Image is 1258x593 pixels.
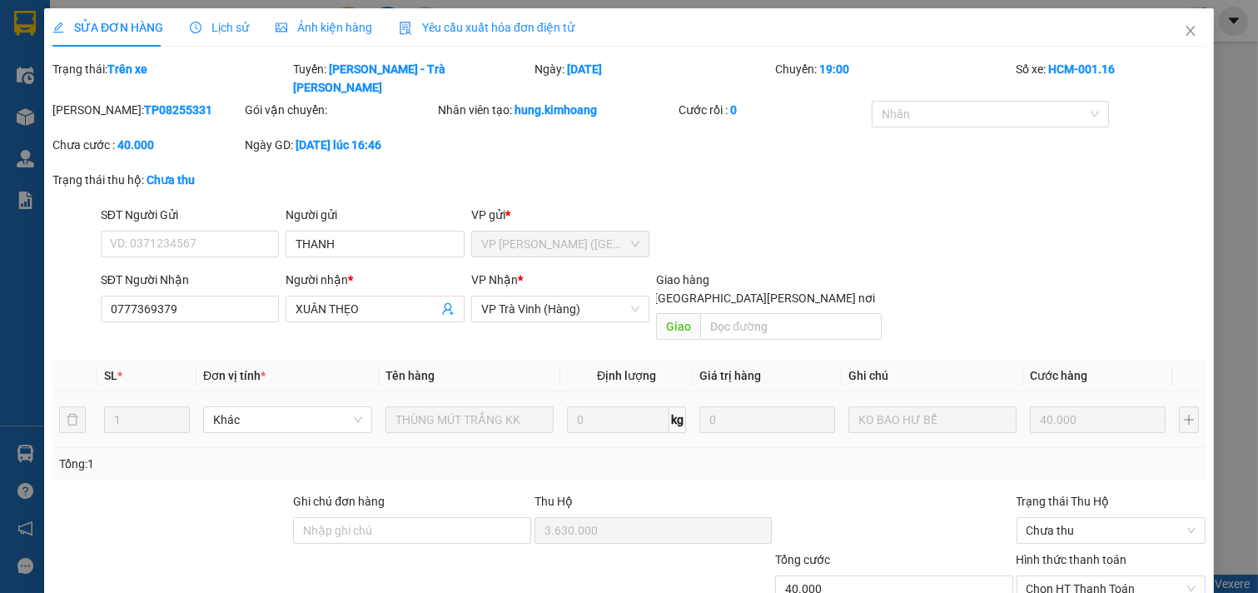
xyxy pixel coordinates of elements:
[245,101,435,119] div: Gói vận chuyển:
[56,9,193,25] strong: BIÊN NHẬN GỬI HÀNG
[107,62,147,76] b: Trên xe
[819,62,849,76] b: 19:00
[535,495,573,508] span: Thu Hộ
[567,62,602,76] b: [DATE]
[438,101,675,119] div: Nhân viên tạo:
[1167,8,1214,55] button: Close
[276,22,287,33] span: picture
[471,273,518,287] span: VP Nhận
[700,313,881,340] input: Dọc đường
[399,21,574,34] span: Yêu cầu xuất hóa đơn điện tử
[144,103,212,117] b: TP08255331
[773,60,1014,97] div: Chuyến:
[52,101,242,119] div: [PERSON_NAME]:
[276,21,372,34] span: Ảnh kiện hàng
[656,273,709,287] span: Giao hàng
[293,495,385,508] label: Ghi chú đơn hàng
[1030,369,1087,382] span: Cước hàng
[679,101,868,119] div: Cước rồi :
[52,22,64,33] span: edit
[7,108,40,124] span: GIAO:
[848,406,1017,433] input: Ghi Chú
[89,90,138,106] span: ANH AN
[293,62,445,94] b: [PERSON_NAME] - Trà [PERSON_NAME]
[52,171,290,189] div: Trạng thái thu hộ:
[471,206,650,224] div: VP gửi
[1184,24,1197,37] span: close
[34,32,236,48] span: VP [PERSON_NAME] (Hàng) -
[533,60,773,97] div: Ngày:
[481,296,640,321] span: VP Trà Vinh (Hàng)
[775,553,830,566] span: Tổng cước
[7,32,243,48] p: GỬI:
[101,271,280,289] div: SĐT Người Nhận
[669,406,686,433] span: kg
[648,289,882,307] span: [GEOGRAPHIC_DATA][PERSON_NAME] nơi
[1030,406,1166,433] input: 0
[190,22,201,33] span: clock-circle
[203,369,266,382] span: Đơn vị tính
[59,406,86,433] button: delete
[207,32,236,48] span: xuân
[52,136,242,154] div: Chưa cước :
[213,407,362,432] span: Khác
[842,360,1024,392] th: Ghi chú
[1017,553,1127,566] label: Hình thức thanh toán
[730,103,737,117] b: 0
[286,271,465,289] div: Người nhận
[293,517,530,544] input: Ghi chú đơn hàng
[1017,492,1206,511] div: Trạng thái Thu Hộ
[51,60,291,97] div: Trạng thái:
[1179,406,1199,433] button: plus
[441,302,455,316] span: user-add
[101,206,280,224] div: SĐT Người Gửi
[597,369,656,382] span: Định lượng
[481,232,640,257] span: VP Trần Phú (Hàng)
[59,455,486,473] div: Tổng: 1
[104,369,117,382] span: SL
[1015,60,1208,97] div: Số xe:
[656,313,700,340] span: Giao
[245,136,435,154] div: Ngày GD:
[7,56,167,87] span: VP [PERSON_NAME] ([GEOGRAPHIC_DATA])
[7,56,243,87] p: NHẬN:
[291,60,532,97] div: Tuyến:
[699,406,835,433] input: 0
[147,173,195,187] b: Chưa thu
[699,369,761,382] span: Giá trị hàng
[1027,518,1196,543] span: Chưa thu
[385,406,554,433] input: VD: Bàn, Ghế
[296,138,381,152] b: [DATE] lúc 16:46
[52,21,163,34] span: SỬA ĐƠN HÀNG
[515,103,597,117] b: hung.kimhoang
[399,22,412,35] img: icon
[1049,62,1116,76] b: HCM-001.16
[286,206,465,224] div: Người gửi
[7,90,138,106] span: 0906638876 -
[385,369,435,382] span: Tên hàng
[190,21,249,34] span: Lịch sử
[117,138,154,152] b: 40.000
